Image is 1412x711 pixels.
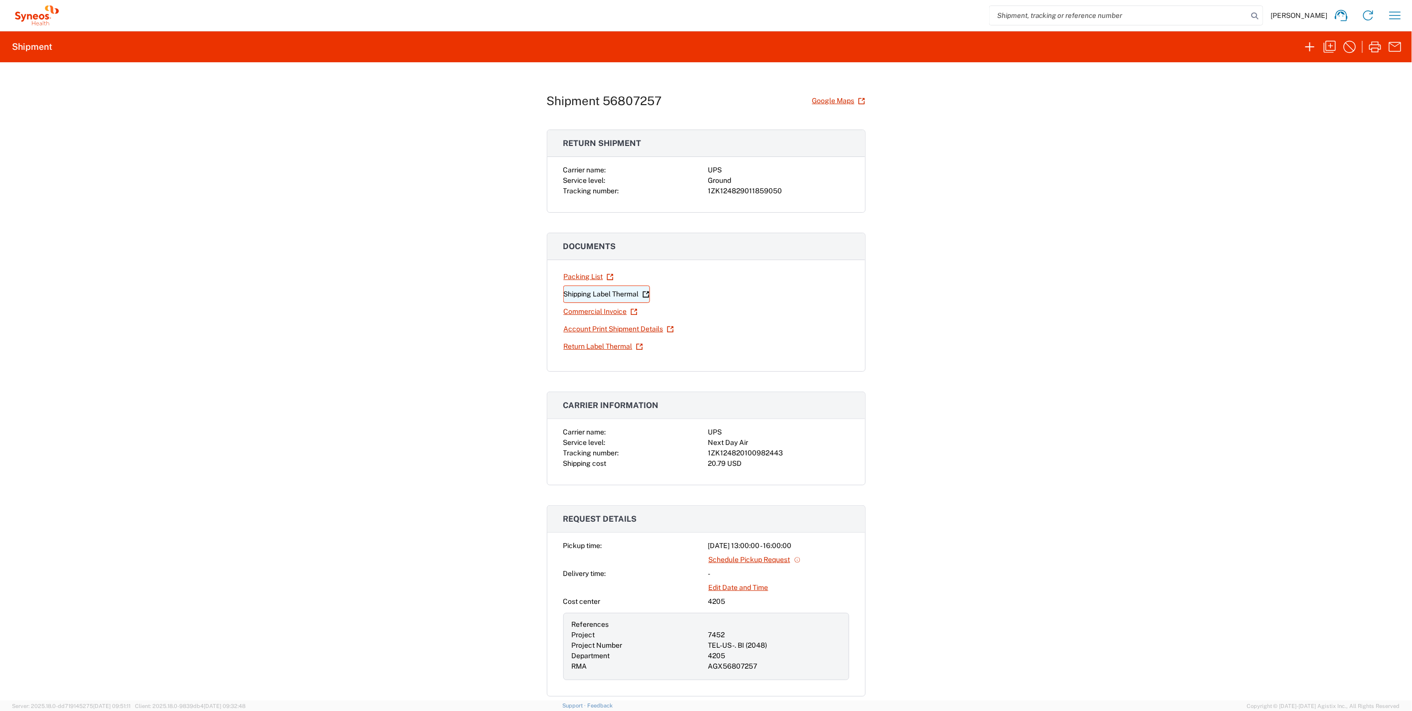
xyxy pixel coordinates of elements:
span: Service level: [563,438,606,446]
div: 1ZK124820100982443 [708,448,849,458]
div: AGX56807257 [708,661,841,672]
a: Shipping Label Thermal [563,285,650,303]
span: Tracking number: [563,187,619,195]
div: 1ZK124829011859050 [708,186,849,196]
span: Pickup time: [563,542,602,550]
span: Delivery time: [563,569,606,577]
div: 7452 [708,630,841,640]
span: Shipping cost [563,459,607,467]
h1: Shipment 56807257 [547,94,662,108]
div: 4205 [708,651,841,661]
div: - [708,569,849,579]
span: Carrier name: [563,428,606,436]
span: [DATE] 09:32:48 [204,703,246,709]
div: RMA [572,661,704,672]
span: Server: 2025.18.0-dd719145275 [12,703,130,709]
a: Commercial Invoice [563,303,638,320]
span: [DATE] 09:51:11 [93,703,130,709]
div: Department [572,651,704,661]
span: Cost center [563,597,601,605]
h2: Shipment [12,41,52,53]
a: Account Print Shipment Details [563,320,674,338]
div: Ground [708,175,849,186]
div: TEL-US -. BI (2048) [708,640,841,651]
a: Google Maps [812,92,866,110]
span: Return shipment [563,139,642,148]
a: Return Label Thermal [563,338,643,355]
span: References [572,620,609,628]
span: Service level: [563,176,606,184]
span: Documents [563,242,616,251]
div: 20.79 USD [708,458,849,469]
span: Carrier information [563,401,659,410]
div: [DATE] 13:00:00 - 16:00:00 [708,541,849,551]
div: UPS [708,427,849,437]
span: Carrier name: [563,166,606,174]
span: Request details [563,514,637,524]
span: Copyright © [DATE]-[DATE] Agistix Inc., All Rights Reserved [1247,702,1400,711]
span: Client: 2025.18.0-9839db4 [135,703,246,709]
div: 4205 [708,596,849,607]
div: Next Day Air [708,437,849,448]
input: Shipment, tracking or reference number [990,6,1248,25]
div: UPS [708,165,849,175]
a: Support [562,703,587,709]
a: Packing List [563,268,614,285]
div: Project Number [572,640,704,651]
a: Feedback [587,703,613,709]
span: Tracking number: [563,449,619,457]
a: Schedule Pickup Request [708,551,801,569]
a: Edit Date and Time [708,579,769,596]
div: Project [572,630,704,640]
